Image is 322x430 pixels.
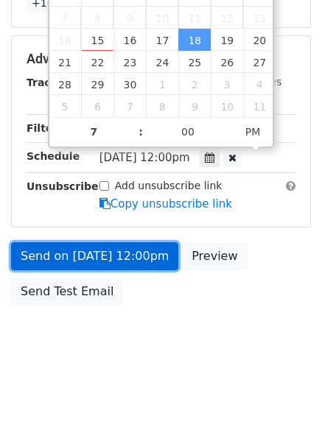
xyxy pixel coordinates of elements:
span: September 15, 2025 [81,29,113,51]
span: September 22, 2025 [81,51,113,73]
span: October 11, 2025 [243,95,276,117]
span: October 9, 2025 [178,95,211,117]
a: Send on [DATE] 12:00pm [11,242,178,270]
span: September 21, 2025 [49,51,82,73]
span: September 13, 2025 [243,7,276,29]
span: October 4, 2025 [243,73,276,95]
span: September 20, 2025 [243,29,276,51]
span: October 7, 2025 [113,95,146,117]
strong: Tracking [27,77,76,88]
span: September 24, 2025 [146,51,178,73]
span: October 10, 2025 [211,95,243,117]
span: September 27, 2025 [243,51,276,73]
span: September 29, 2025 [81,73,113,95]
span: October 6, 2025 [81,95,113,117]
span: September 28, 2025 [49,73,82,95]
strong: Filters [27,122,64,134]
span: September 7, 2025 [49,7,82,29]
span: September 23, 2025 [113,51,146,73]
label: Add unsubscribe link [115,178,223,194]
span: September 30, 2025 [113,73,146,95]
span: October 3, 2025 [211,73,243,95]
a: Copy unsubscribe link [99,197,232,211]
span: September 12, 2025 [211,7,243,29]
span: October 8, 2025 [146,95,178,117]
span: [DATE] 12:00pm [99,151,190,164]
span: September 16, 2025 [113,29,146,51]
span: September 10, 2025 [146,7,178,29]
a: Preview [182,242,247,270]
input: Minute [143,117,233,147]
span: September 25, 2025 [178,51,211,73]
span: September 9, 2025 [113,7,146,29]
input: Hour [49,117,139,147]
span: September 26, 2025 [211,51,243,73]
span: September 8, 2025 [81,7,113,29]
span: October 1, 2025 [146,73,178,95]
span: : [139,117,143,147]
iframe: Chat Widget [248,359,322,430]
strong: Unsubscribe [27,180,99,192]
a: Send Test Email [11,278,123,306]
span: October 5, 2025 [49,95,82,117]
span: September 11, 2025 [178,7,211,29]
span: September 17, 2025 [146,29,178,51]
span: September 18, 2025 [178,29,211,51]
h5: Advanced [27,51,295,67]
span: September 14, 2025 [49,29,82,51]
span: October 2, 2025 [178,73,211,95]
span: Click to toggle [233,117,273,147]
strong: Schedule [27,150,80,162]
span: September 19, 2025 [211,29,243,51]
